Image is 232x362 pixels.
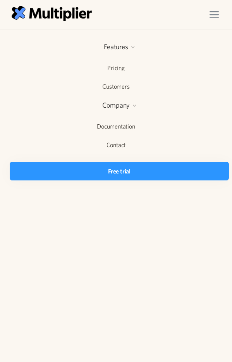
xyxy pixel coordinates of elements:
[10,136,222,154] a: Contact
[10,117,222,136] a: Documentation
[10,77,222,96] a: Customers
[102,101,130,110] div: Company
[104,42,128,51] div: Features
[10,58,222,77] a: Pricing
[203,4,225,26] div: menu
[10,162,229,180] a: Free trial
